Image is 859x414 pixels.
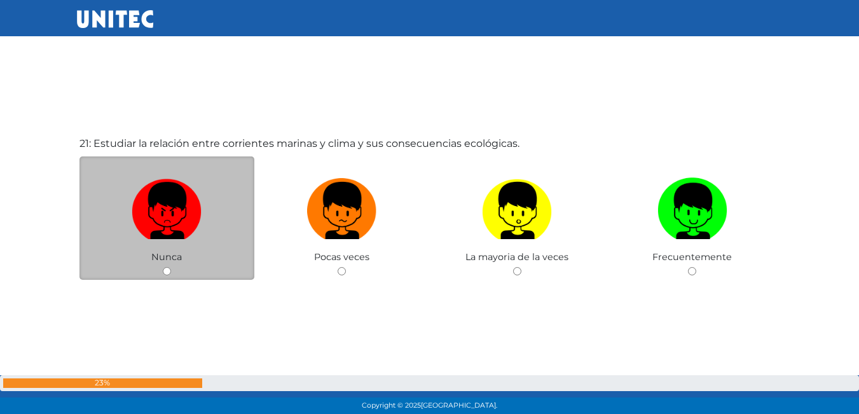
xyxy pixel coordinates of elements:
[77,10,153,28] img: UNITEC
[3,378,202,388] div: 23%
[482,173,552,240] img: La mayoria de la veces
[79,136,519,151] label: 21: Estudiar la relación entre corrientes marinas y clima y sus consecuencias ecológicas.
[151,251,182,263] span: Nunca
[652,251,732,263] span: Frecuentemente
[314,251,369,263] span: Pocas veces
[421,401,497,410] span: [GEOGRAPHIC_DATA].
[307,173,377,240] img: Pocas veces
[465,251,568,263] span: La mayoria de la veces
[657,173,727,240] img: Frecuentemente
[132,173,202,240] img: Nunca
